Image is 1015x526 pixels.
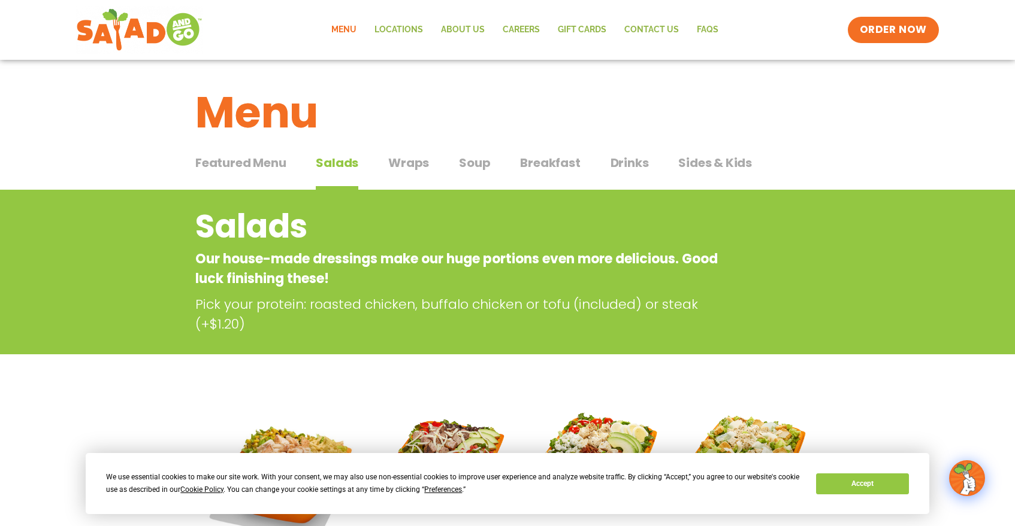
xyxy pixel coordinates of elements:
h1: Menu [195,80,820,145]
span: Featured Menu [195,154,286,172]
a: About Us [432,16,494,44]
p: Pick your protein: roasted chicken, buffalo chicken or tofu (included) or steak (+$1.20) [195,294,729,334]
div: We use essential cookies to make our site work. With your consent, we may also use non-essential ... [106,471,802,496]
span: Salads [316,154,358,172]
nav: Menu [322,16,727,44]
span: Drinks [611,154,649,172]
span: Cookie Policy [180,485,223,494]
span: ORDER NOW [860,23,927,37]
img: Product photo for Cobb Salad [531,395,661,525]
h2: Salads [195,202,723,251]
div: Tabbed content [195,150,820,190]
a: Contact Us [615,16,688,44]
a: GIFT CARDS [549,16,615,44]
a: Menu [322,16,365,44]
div: Cookie Consent Prompt [86,453,929,514]
img: Product photo for Fajita Salad [382,395,513,525]
a: Locations [365,16,432,44]
a: FAQs [688,16,727,44]
a: Careers [494,16,549,44]
p: Our house-made dressings make our huge portions even more delicious. Good luck finishing these! [195,249,723,288]
span: Preferences [424,485,462,494]
button: Accept [816,473,908,494]
span: Sides & Kids [678,154,752,172]
img: new-SAG-logo-768×292 [76,6,203,54]
span: Soup [459,154,490,172]
span: Breakfast [520,154,580,172]
img: Product photo for Caesar Salad [680,395,811,525]
img: wpChatIcon [950,461,984,495]
span: Wraps [388,154,429,172]
a: ORDER NOW [848,17,939,43]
